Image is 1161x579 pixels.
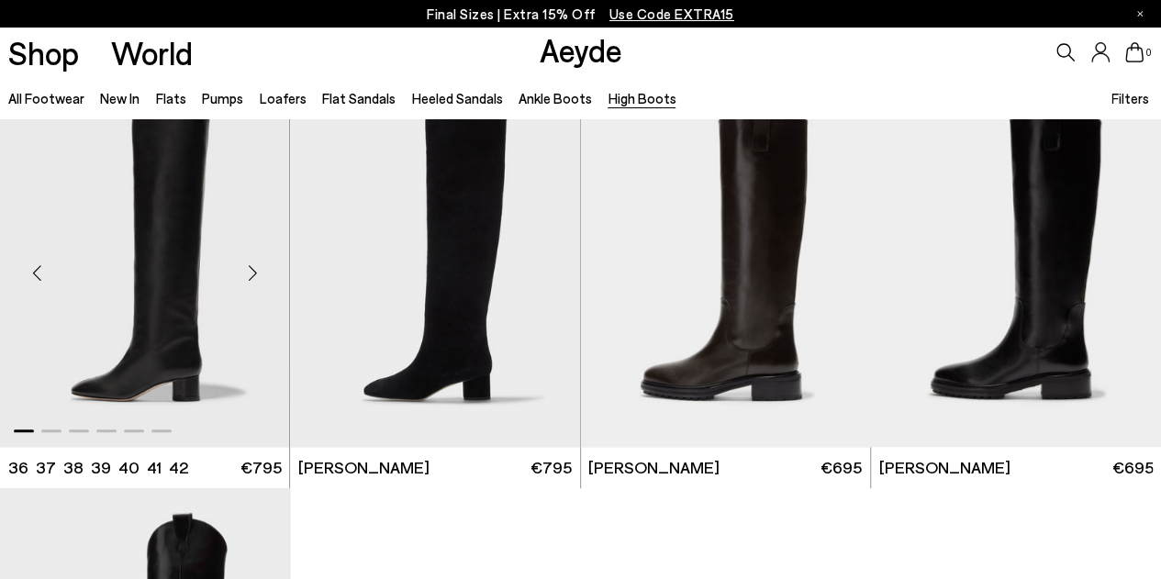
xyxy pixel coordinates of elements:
a: Ankle Boots [519,90,592,106]
li: 36 [8,456,28,479]
a: Flat Sandals [322,90,396,106]
div: Next slide [225,245,280,300]
a: High Boots [608,90,675,106]
a: World [111,37,193,69]
a: New In [100,90,140,106]
a: All Footwear [8,90,84,106]
li: 39 [91,456,111,479]
div: 1 / 6 [581,84,871,448]
a: Next slide Previous slide [290,84,579,448]
a: 0 [1125,42,1144,62]
li: 37 [36,456,56,479]
a: [PERSON_NAME] €695 [871,447,1161,488]
img: Henry Knee-High Boots [871,84,1161,448]
span: €795 [240,456,282,479]
span: [PERSON_NAME] [588,456,720,479]
span: [PERSON_NAME] [298,456,430,479]
div: Previous slide [9,245,64,300]
span: Navigate to /collections/ss25-final-sizes [609,6,734,22]
a: Pumps [202,90,243,106]
ul: variant [8,456,183,479]
span: [PERSON_NAME] [878,456,1010,479]
div: 1 / 6 [290,84,580,448]
img: Willa Suede Over-Knee Boots [290,84,580,448]
span: Filters [1111,90,1149,106]
a: Heeled Sandals [411,90,502,106]
a: Loafers [260,90,307,106]
a: Flats [156,90,186,106]
a: [PERSON_NAME] €695 [581,447,870,488]
img: Henry Knee-High Boots [581,84,871,448]
span: €695 [821,456,862,479]
a: [PERSON_NAME] €795 [290,447,579,488]
li: 38 [63,456,84,479]
li: 41 [147,456,162,479]
a: Next slide Previous slide [581,84,870,448]
span: 0 [1144,48,1153,58]
li: 42 [169,456,188,479]
li: 40 [118,456,140,479]
a: Aeyde [539,30,621,69]
a: Shop [8,37,79,69]
span: €795 [530,456,572,479]
p: Final Sizes | Extra 15% Off [427,3,734,26]
span: €695 [1111,456,1153,479]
